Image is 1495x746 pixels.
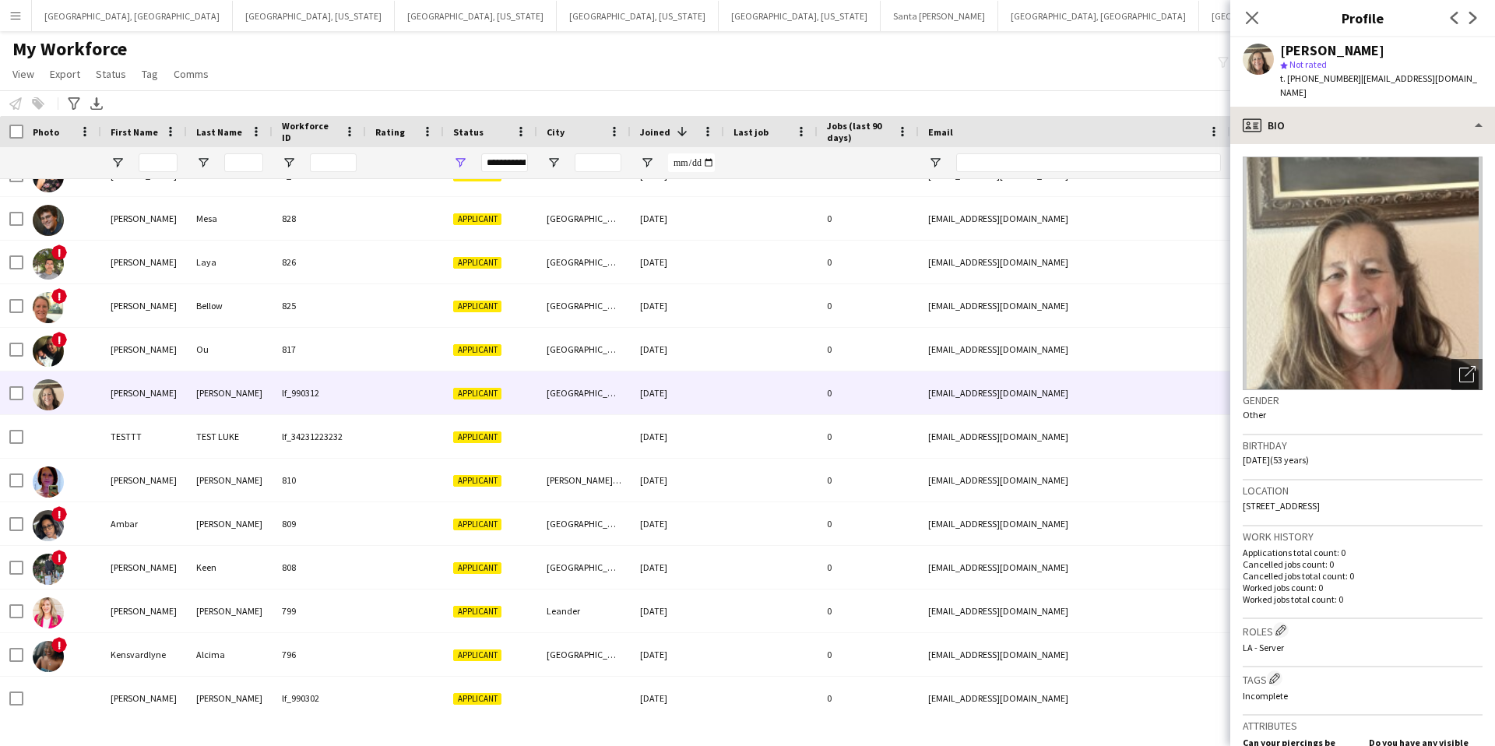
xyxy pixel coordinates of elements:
[557,1,719,31] button: [GEOGRAPHIC_DATA], [US_STATE]
[827,120,891,143] span: Jobs (last 90 days)
[101,197,187,240] div: [PERSON_NAME]
[310,153,357,172] input: Workforce ID Filter Input
[453,257,501,269] span: Applicant
[1243,582,1483,593] p: Worked jobs count: 0
[135,64,164,84] a: Tag
[575,153,621,172] input: City Filter Input
[453,301,501,312] span: Applicant
[101,502,187,545] div: Ambar
[1243,547,1483,558] p: Applications total count: 0
[6,64,40,84] a: View
[919,415,1230,458] div: [EMAIL_ADDRESS][DOMAIN_NAME]
[187,459,273,501] div: [PERSON_NAME]
[12,37,127,61] span: My Workforce
[1451,359,1483,390] div: Open photos pop-in
[818,284,919,327] div: 0
[174,67,209,81] span: Comms
[1243,558,1483,570] p: Cancelled jobs count: 0
[818,633,919,676] div: 0
[1230,8,1495,28] h3: Profile
[32,1,233,31] button: [GEOGRAPHIC_DATA], [GEOGRAPHIC_DATA]
[142,67,158,81] span: Tag
[453,693,501,705] span: Applicant
[453,344,501,356] span: Applicant
[818,241,919,283] div: 0
[224,153,263,172] input: Last Name Filter Input
[453,126,484,138] span: Status
[1289,58,1327,70] span: Not rated
[537,197,631,240] div: [GEOGRAPHIC_DATA]
[631,197,724,240] div: [DATE]
[101,328,187,371] div: [PERSON_NAME]
[187,415,273,458] div: TEST LUKE
[928,126,953,138] span: Email
[12,67,34,81] span: View
[537,502,631,545] div: [GEOGRAPHIC_DATA]
[44,64,86,84] a: Export
[51,506,67,522] span: !
[187,328,273,371] div: Ou
[187,677,273,720] div: [PERSON_NAME]
[453,213,501,225] span: Applicant
[631,241,724,283] div: [DATE]
[1243,642,1284,653] span: LA - Server
[33,292,64,323] img: Jennifer Bellow
[50,67,80,81] span: Export
[1280,72,1477,98] span: | [EMAIL_ADDRESS][DOMAIN_NAME]
[818,328,919,371] div: 0
[101,546,187,589] div: [PERSON_NAME]
[51,288,67,304] span: !
[273,415,366,458] div: lf_34231223232
[273,546,366,589] div: 808
[537,546,631,589] div: [GEOGRAPHIC_DATA]
[87,94,106,113] app-action-btn: Export XLSX
[375,126,405,138] span: Rating
[631,633,724,676] div: [DATE]
[1243,157,1483,390] img: Crew avatar or photo
[919,328,1230,371] div: [EMAIL_ADDRESS][DOMAIN_NAME]
[537,633,631,676] div: [GEOGRAPHIC_DATA][PERSON_NAME]
[187,371,273,414] div: [PERSON_NAME]
[1243,570,1483,582] p: Cancelled jobs total count: 0
[33,554,64,585] img: John Keen
[818,415,919,458] div: 0
[101,371,187,414] div: [PERSON_NAME]
[111,126,158,138] span: First Name
[1243,530,1483,544] h3: Work history
[640,156,654,170] button: Open Filter Menu
[453,606,501,618] span: Applicant
[101,677,187,720] div: [PERSON_NAME]
[1243,409,1266,421] span: Other
[33,126,59,138] span: Photo
[1243,622,1483,639] h3: Roles
[65,94,83,113] app-action-btn: Advanced filters
[919,284,1230,327] div: [EMAIL_ADDRESS][DOMAIN_NAME]
[33,510,64,541] img: Ambar Rodriguez
[719,1,881,31] button: [GEOGRAPHIC_DATA], [US_STATE]
[631,589,724,632] div: [DATE]
[101,459,187,501] div: [PERSON_NAME]
[101,284,187,327] div: [PERSON_NAME]
[51,637,67,653] span: !
[998,1,1199,31] button: [GEOGRAPHIC_DATA], [GEOGRAPHIC_DATA]
[1243,719,1483,733] h3: Attributes
[631,284,724,327] div: [DATE]
[101,241,187,283] div: [PERSON_NAME]
[453,562,501,574] span: Applicant
[273,241,366,283] div: 826
[1243,670,1483,687] h3: Tags
[537,284,631,327] div: [GEOGRAPHIC_DATA]
[453,431,501,443] span: Applicant
[631,459,724,501] div: [DATE]
[1243,500,1320,512] span: [STREET_ADDRESS]
[919,633,1230,676] div: [EMAIL_ADDRESS][DOMAIN_NAME]
[167,64,215,84] a: Comms
[537,589,631,632] div: Leander
[453,156,467,170] button: Open Filter Menu
[631,415,724,458] div: [DATE]
[631,677,724,720] div: [DATE]
[33,379,64,410] img: Lauri Loosemore
[919,371,1230,414] div: [EMAIL_ADDRESS][DOMAIN_NAME]
[547,126,565,138] span: City
[1230,107,1495,144] div: Bio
